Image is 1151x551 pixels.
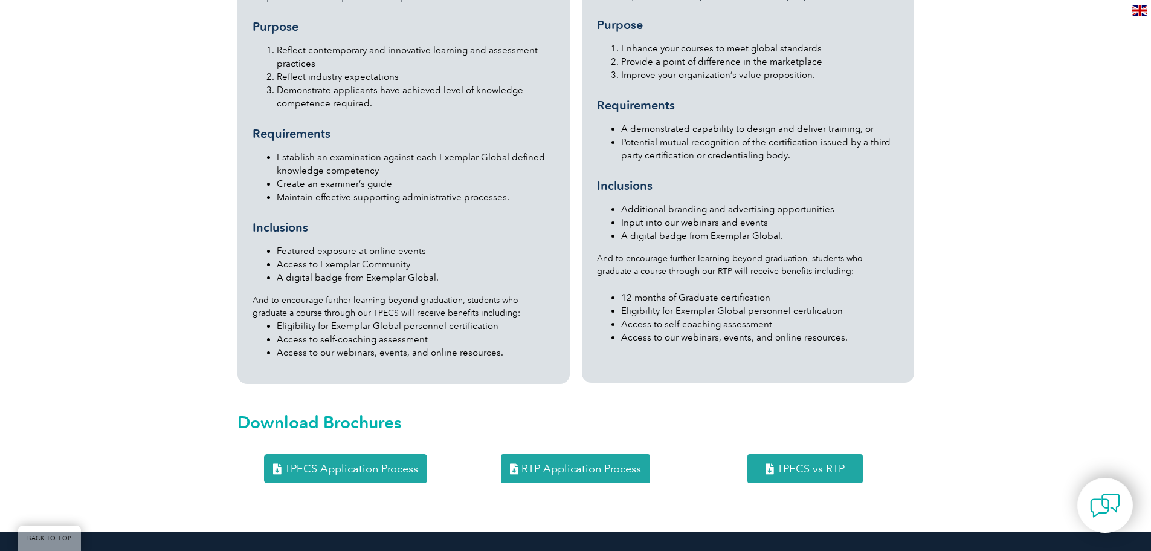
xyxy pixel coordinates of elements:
li: Improve your organization’s value proposition. [621,68,899,82]
h3: Inclusions [597,178,899,194]
li: Provide a point of difference in the marketplace [621,55,899,68]
li: Input into our webinars and events [621,216,899,229]
span: TPECS vs RTP [777,463,845,474]
img: contact-chat.png [1090,491,1120,521]
li: Demonstrate applicants have achieved level of knowledge competence required. [277,83,555,110]
a: TPECS Application Process [264,454,427,483]
li: Access to our webinars, events, and online resources. [621,331,899,344]
li: 12 months of Graduate certification [621,291,899,304]
span: TPECS Application Process [285,463,418,474]
li: Access to Exemplar Community [277,258,555,271]
h3: Purpose [597,18,899,33]
li: A digital badge from Exemplar Global. [277,271,555,284]
li: Access to our webinars, events, and online resources. [277,346,555,359]
li: Enhance your courses to meet global standards [621,42,899,55]
li: Establish an examination against each Exemplar Global defined knowledge competency [277,151,555,177]
li: A digital badge from Exemplar Global. [621,229,899,243]
li: Reflect contemporary and innovative learning and assessment practices [277,44,555,70]
li: Eligibility for Exemplar Global personnel certification [277,319,555,333]
a: RTP Application Process [501,454,650,483]
li: Featured exposure at online events [277,244,555,258]
h3: Purpose [253,19,555,34]
li: Access to self-coaching assessment [621,318,899,331]
li: Additional branding and advertising opportunities [621,203,899,216]
li: A demonstrated capability to design and deliver training, or [621,122,899,135]
h3: Requirements [597,98,899,113]
li: Create an examiner’s guide [277,177,555,191]
li: Eligibility for Exemplar Global personnel certification [621,304,899,318]
a: TPECS vs RTP [747,454,863,483]
img: en [1132,5,1147,16]
a: BACK TO TOP [18,526,81,551]
span: RTP Application Process [521,463,641,474]
h3: Requirements [253,126,555,142]
li: Potential mutual recognition of the certification issued by a third-party certification or creden... [621,135,899,162]
h2: Download Brochures [237,412,914,432]
li: Access to self-coaching assessment [277,333,555,346]
li: Maintain effective supporting administrative processes. [277,191,555,204]
li: Reflect industry expectations [277,70,555,83]
h3: Inclusions [253,220,555,235]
